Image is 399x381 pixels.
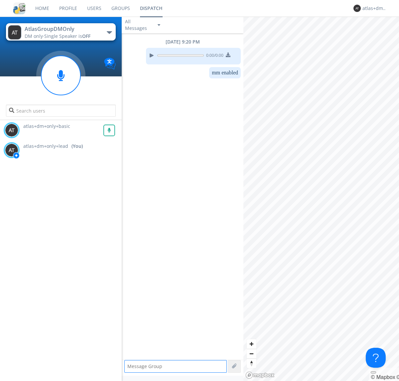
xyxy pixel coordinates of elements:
[71,143,83,149] div: (You)
[6,105,115,117] input: Search users
[13,2,25,14] img: cddb5a64eb264b2086981ab96f4c1ba7
[5,143,18,157] img: 373638.png
[5,124,18,137] img: 373638.png
[82,33,90,39] span: OFF
[158,24,160,26] img: caret-down-sm.svg
[247,359,256,368] span: Reset bearing to north
[25,25,99,33] div: AtlasGroupDMOnly
[8,25,21,40] img: 373638.png
[44,33,90,39] span: Single Speaker is
[247,349,256,358] button: Zoom out
[212,70,238,76] dc-p: mm enabled
[371,371,376,373] button: Toggle attribution
[125,18,152,32] div: All Messages
[122,39,243,45] div: [DATE] 9:20 PM
[247,339,256,349] button: Zoom in
[25,33,99,40] div: DM only ·
[353,5,361,12] img: 373638.png
[371,374,395,380] a: Mapbox
[23,123,70,129] span: atlas+dm+only+basic
[204,52,223,60] span: 0:00 / 0:00
[245,371,275,379] a: Mapbox logo
[247,358,256,368] button: Reset bearing to north
[6,23,115,41] button: AtlasGroupDMOnlyDM only·Single Speaker isOFF
[104,58,116,69] img: Translation enabled
[366,348,386,368] iframe: Toggle Customer Support
[226,52,230,57] img: download media button
[362,5,387,12] div: atlas+dm+only+lead
[23,143,68,149] span: atlas+dm+only+lead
